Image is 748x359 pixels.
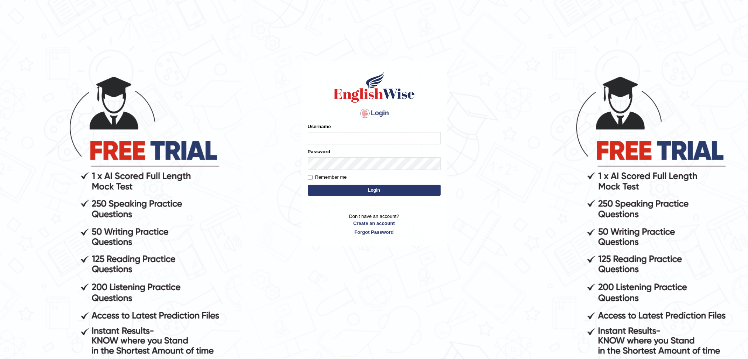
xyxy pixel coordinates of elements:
label: Remember me [308,174,347,181]
input: Remember me [308,175,313,180]
h4: Login [308,107,441,119]
label: Password [308,148,330,155]
a: Forgot Password [308,229,441,236]
button: Login [308,185,441,196]
label: Username [308,123,331,130]
p: Don't have an account? [308,213,441,236]
a: Create an account [308,220,441,227]
img: Logo of English Wise sign in for intelligent practice with AI [332,71,416,104]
